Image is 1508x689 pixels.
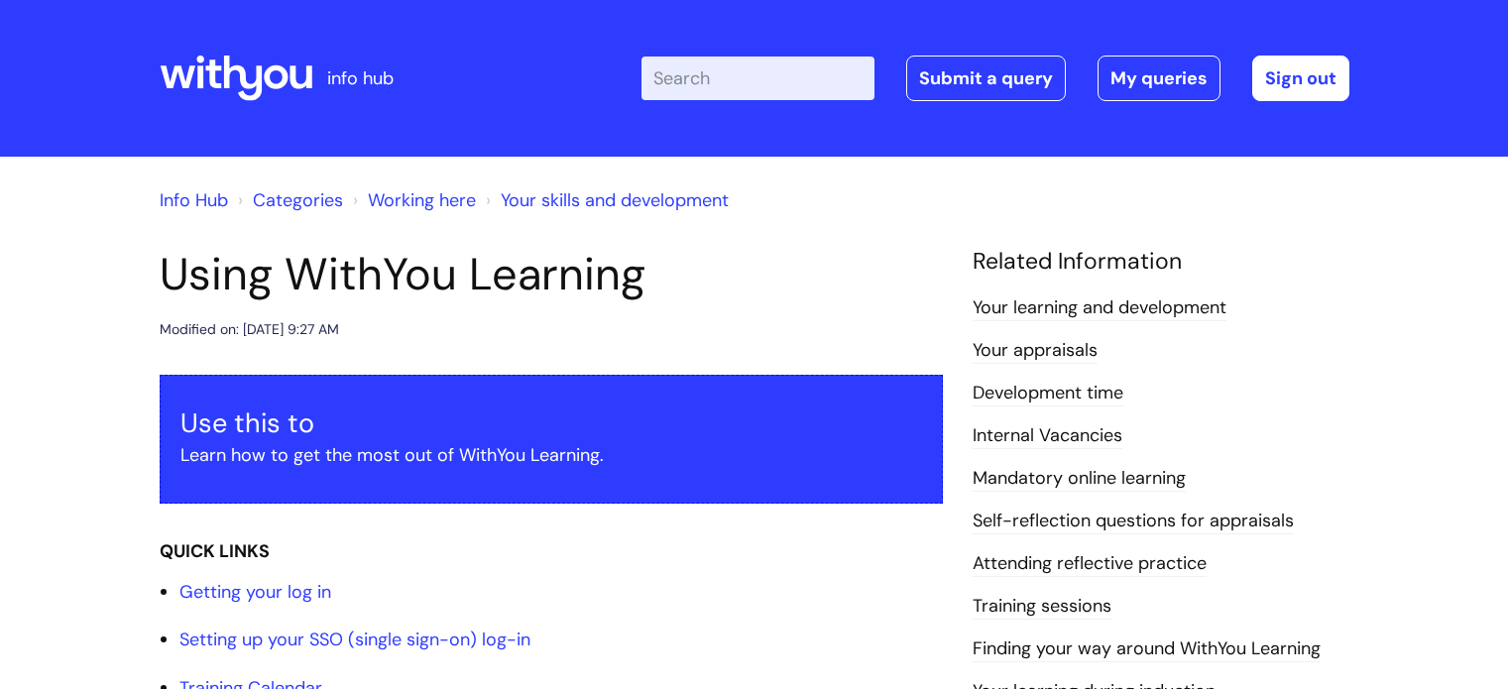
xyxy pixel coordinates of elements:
[973,594,1111,620] a: Training sessions
[641,56,1349,101] div: | -
[233,184,343,216] li: Solution home
[973,295,1226,321] a: Your learning and development
[973,636,1321,662] a: Finding your way around WithYou Learning
[160,539,270,563] strong: QUICK LINKS
[973,381,1123,406] a: Development time
[501,188,729,212] a: Your skills and development
[906,56,1066,101] a: Submit a query
[973,423,1122,449] a: Internal Vacancies
[327,62,394,94] p: info hub
[973,466,1186,492] a: Mandatory online learning
[368,188,476,212] a: Working here
[973,248,1349,276] h4: Related Information
[973,509,1294,534] a: Self-reflection questions for appraisals
[179,580,331,604] a: Getting your log in
[160,317,339,342] div: Modified on: [DATE] 9:27 AM
[180,439,922,471] p: Learn how to get the most out of WithYou Learning.
[348,184,476,216] li: Working here
[160,248,943,301] h1: Using WithYou Learning
[973,551,1207,577] a: Attending reflective practice
[973,338,1098,364] a: Your appraisals
[481,184,729,216] li: Your skills and development
[1252,56,1349,101] a: Sign out
[160,188,228,212] a: Info Hub
[179,628,530,651] a: Setting up your SSO (single sign-on) log-in
[253,188,343,212] a: Categories
[1098,56,1220,101] a: My queries
[641,57,874,100] input: Search
[180,407,922,439] h3: Use this to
